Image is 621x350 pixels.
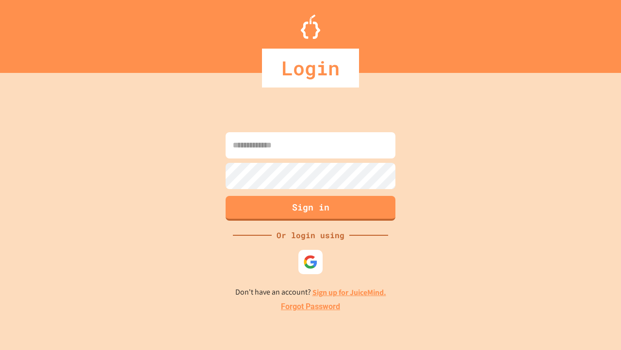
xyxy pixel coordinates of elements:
[301,15,320,39] img: Logo.svg
[312,287,386,297] a: Sign up for JuiceMind.
[303,255,318,269] img: google-icon.svg
[226,196,395,221] button: Sign in
[235,286,386,298] p: Don't have an account?
[281,301,340,313] a: Forgot Password
[262,49,359,87] div: Login
[272,229,349,241] div: Or login using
